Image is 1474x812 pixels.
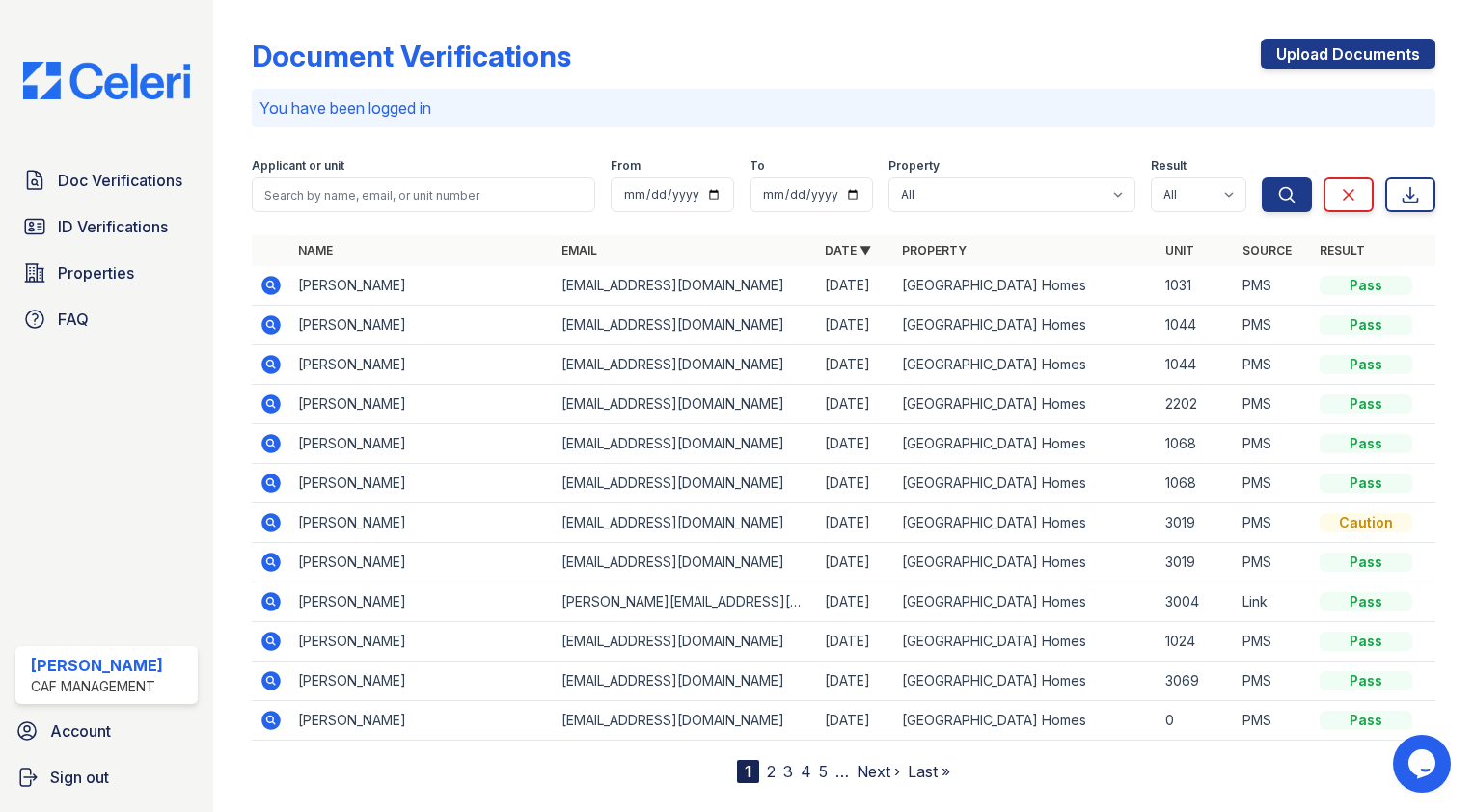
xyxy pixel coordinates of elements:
[1158,266,1235,306] td: 1031
[8,712,205,750] a: Account
[1242,243,1292,257] a: Source
[835,760,849,783] span: …
[1235,424,1312,464] td: PMS
[817,345,894,385] td: [DATE]
[1158,385,1235,424] td: 2202
[1235,503,1312,543] td: PMS
[252,158,344,174] label: Applicant or unit
[1393,735,1455,793] iframe: chat widget
[554,266,817,306] td: [EMAIL_ADDRESS][DOMAIN_NAME]
[1320,315,1412,335] div: Pass
[817,622,894,662] td: [DATE]
[1235,662,1312,701] td: PMS
[1158,622,1235,662] td: 1024
[817,701,894,741] td: [DATE]
[888,158,940,174] label: Property
[290,464,554,503] td: [PERSON_NAME]
[554,306,817,345] td: [EMAIL_ADDRESS][DOMAIN_NAME]
[290,385,554,424] td: [PERSON_NAME]
[1151,158,1187,174] label: Result
[817,385,894,424] td: [DATE]
[290,266,554,306] td: [PERSON_NAME]
[554,385,817,424] td: [EMAIL_ADDRESS][DOMAIN_NAME]
[290,622,554,662] td: [PERSON_NAME]
[1158,464,1235,503] td: 1068
[1235,701,1312,741] td: PMS
[31,677,163,696] div: CAF Management
[1320,243,1365,257] a: Result
[58,261,134,284] span: Properties
[1235,464,1312,503] td: PMS
[298,243,333,257] a: Name
[252,39,571,73] div: Document Verifications
[783,762,793,781] a: 3
[252,177,595,212] input: Search by name, email, or unit number
[8,62,205,99] img: CE_Logo_Blue-a8612792a0a2168367f1c8372b55b34899dd931a85d93a1a3d3e32e68fde9ad4.png
[1320,355,1412,374] div: Pass
[894,503,1158,543] td: [GEOGRAPHIC_DATA] Homes
[902,243,967,257] a: Property
[801,762,811,781] a: 4
[1235,622,1312,662] td: PMS
[554,582,817,622] td: [PERSON_NAME][EMAIL_ADDRESS][PERSON_NAME][DOMAIN_NAME]
[1320,434,1412,453] div: Pass
[58,169,182,192] span: Doc Verifications
[1235,266,1312,306] td: PMS
[1235,345,1312,385] td: PMS
[1320,553,1412,572] div: Pass
[554,464,817,503] td: [EMAIL_ADDRESS][DOMAIN_NAME]
[290,543,554,582] td: [PERSON_NAME]
[1320,513,1412,532] div: Caution
[290,345,554,385] td: [PERSON_NAME]
[1158,543,1235,582] td: 3019
[737,760,759,783] div: 1
[1320,474,1412,493] div: Pass
[554,543,817,582] td: [EMAIL_ADDRESS][DOMAIN_NAME]
[15,161,198,200] a: Doc Verifications
[31,654,163,677] div: [PERSON_NAME]
[290,306,554,345] td: [PERSON_NAME]
[894,701,1158,741] td: [GEOGRAPHIC_DATA] Homes
[894,622,1158,662] td: [GEOGRAPHIC_DATA] Homes
[817,503,894,543] td: [DATE]
[817,662,894,701] td: [DATE]
[290,662,554,701] td: [PERSON_NAME]
[894,385,1158,424] td: [GEOGRAPHIC_DATA] Homes
[894,464,1158,503] td: [GEOGRAPHIC_DATA] Homes
[1320,394,1412,414] div: Pass
[1261,39,1435,69] a: Upload Documents
[259,96,1428,120] p: You have been logged in
[554,622,817,662] td: [EMAIL_ADDRESS][DOMAIN_NAME]
[894,662,1158,701] td: [GEOGRAPHIC_DATA] Homes
[1235,582,1312,622] td: Link
[290,701,554,741] td: [PERSON_NAME]
[554,503,817,543] td: [EMAIL_ADDRESS][DOMAIN_NAME]
[1158,701,1235,741] td: 0
[1235,543,1312,582] td: PMS
[1320,671,1412,690] div: Pass
[1158,424,1235,464] td: 1068
[15,300,198,338] a: FAQ
[817,464,894,503] td: [DATE]
[15,254,198,292] a: Properties
[290,424,554,464] td: [PERSON_NAME]
[1320,592,1412,611] div: Pass
[894,306,1158,345] td: [GEOGRAPHIC_DATA] Homes
[1158,582,1235,622] td: 3004
[817,424,894,464] td: [DATE]
[817,266,894,306] td: [DATE]
[554,345,817,385] td: [EMAIL_ADDRESS][DOMAIN_NAME]
[58,308,89,331] span: FAQ
[1320,632,1412,651] div: Pass
[1320,711,1412,730] div: Pass
[50,766,109,789] span: Sign out
[817,306,894,345] td: [DATE]
[1158,503,1235,543] td: 3019
[857,762,900,781] a: Next ›
[561,243,597,257] a: Email
[8,758,205,797] button: Sign out
[1158,662,1235,701] td: 3069
[894,266,1158,306] td: [GEOGRAPHIC_DATA] Homes
[50,719,111,743] span: Account
[611,158,641,174] label: From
